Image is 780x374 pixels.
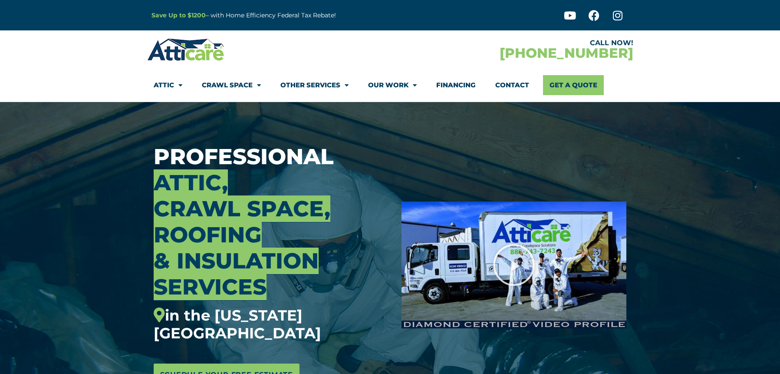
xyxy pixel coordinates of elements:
div: in the [US_STATE][GEOGRAPHIC_DATA] [154,307,389,342]
nav: Menu [154,75,627,95]
span: & Insulation Services [154,248,319,300]
a: Attic [154,75,182,95]
span: Attic, Crawl Space, Roofing [154,169,330,248]
h3: Professional [154,144,389,342]
a: Other Services [280,75,349,95]
a: Contact [495,75,529,95]
a: Get A Quote [543,75,604,95]
div: CALL NOW! [390,40,633,46]
a: Crawl Space [202,75,261,95]
div: Play Video [492,243,536,287]
a: Financing [436,75,476,95]
a: Save Up to $1200 [151,11,206,19]
a: Our Work [368,75,417,95]
p: – with Home Efficiency Federal Tax Rebate! [151,10,433,20]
